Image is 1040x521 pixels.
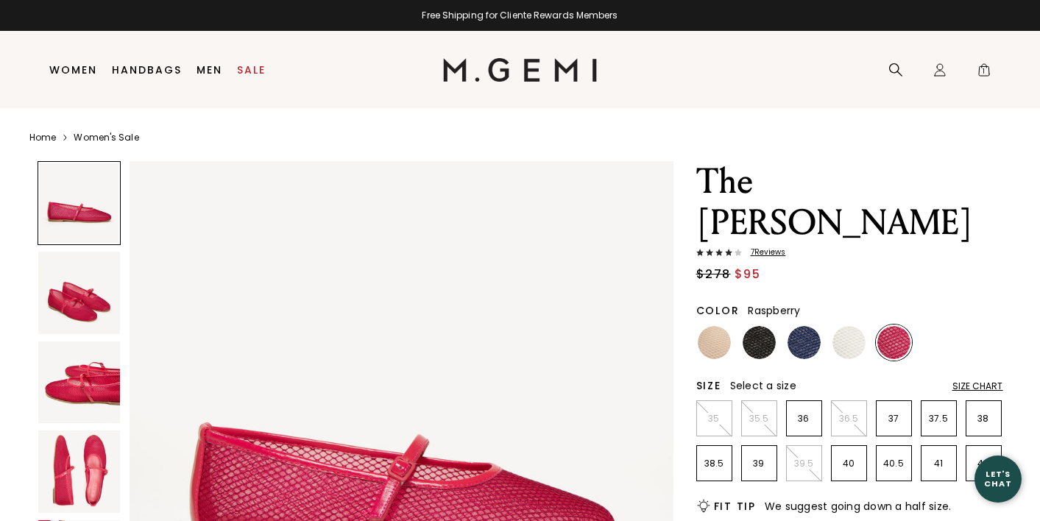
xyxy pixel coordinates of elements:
[742,248,786,257] span: 7 Review s
[237,64,266,76] a: Sale
[29,132,56,143] a: Home
[696,161,1003,244] h1: The [PERSON_NAME]
[38,341,121,424] img: The Amabile
[443,58,597,82] img: M.Gemi
[696,266,731,283] span: $278
[787,458,821,469] p: 39.5
[832,458,866,469] p: 40
[742,413,777,425] p: 35.5
[788,326,821,359] img: Navy
[696,380,721,391] h2: Size
[74,132,138,143] a: Women's Sale
[765,499,952,514] span: We suggest going down a half size.
[698,326,731,359] img: Sand
[112,64,182,76] a: Handbags
[697,413,732,425] p: 35
[735,266,761,283] span: $95
[742,458,777,469] p: 39
[38,430,121,513] img: The Amabile
[743,326,776,359] img: Black
[697,458,732,469] p: 38.5
[197,64,222,76] a: Men
[832,413,866,425] p: 36.5
[922,413,956,425] p: 37.5
[714,500,756,512] h2: Fit Tip
[974,469,1022,488] div: Let's Chat
[966,413,1001,425] p: 38
[877,326,910,359] img: Raspberry
[952,380,1003,392] div: Size Chart
[730,378,796,393] span: Select a size
[748,303,800,318] span: Raspberry
[877,413,911,425] p: 37
[787,413,821,425] p: 36
[696,305,740,316] h2: Color
[49,64,97,76] a: Women
[696,248,1003,260] a: 7Reviews
[966,458,1001,469] p: 42
[832,326,866,359] img: White
[922,458,956,469] p: 41
[38,252,121,334] img: The Amabile
[877,458,911,469] p: 40.5
[977,65,991,80] span: 1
